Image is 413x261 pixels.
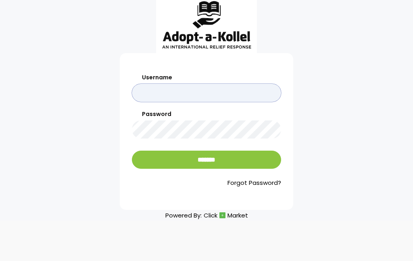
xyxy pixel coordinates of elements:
[204,210,248,221] a: ClickMarket
[132,73,281,82] label: Username
[165,210,248,221] p: Powered By:
[132,178,281,188] a: Forgot Password?
[132,110,281,118] label: Password
[219,212,225,218] img: cm_icon.png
